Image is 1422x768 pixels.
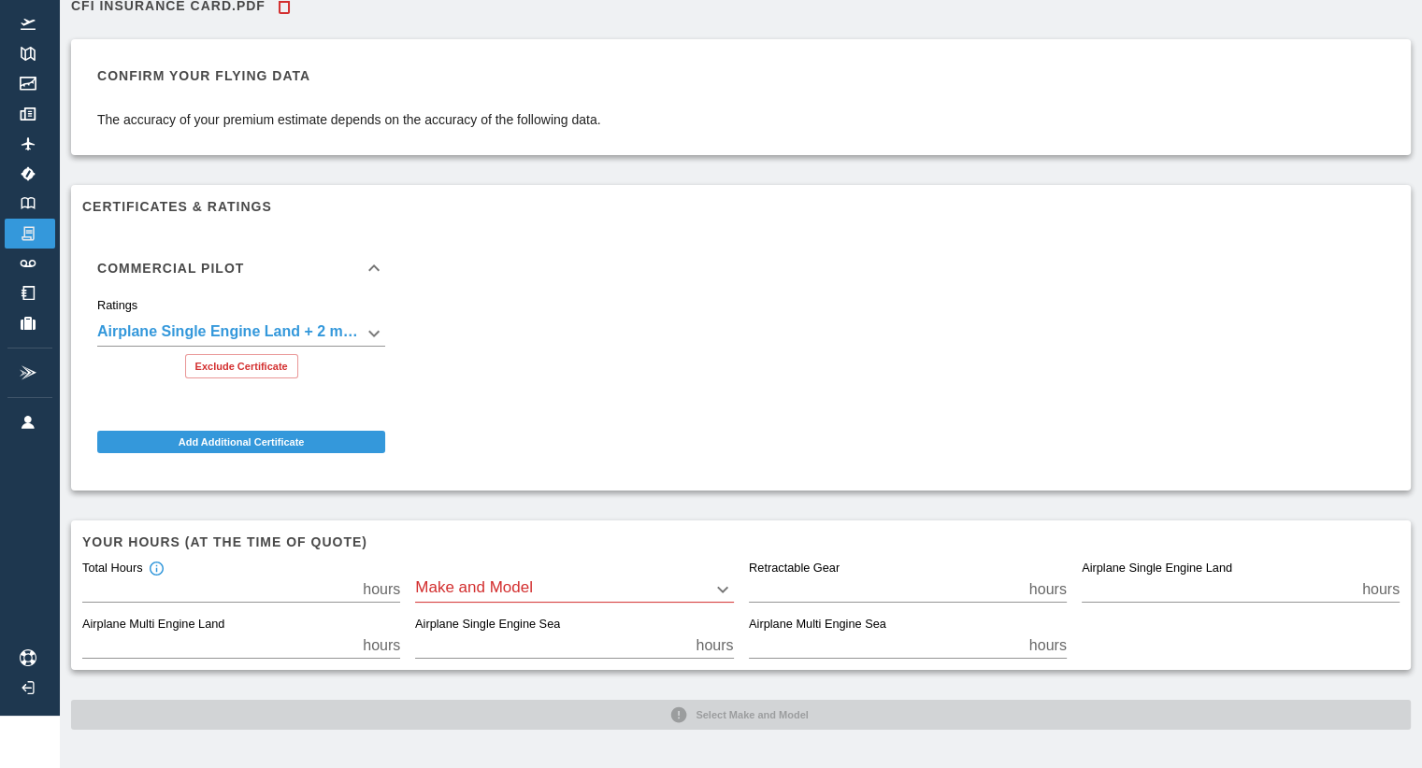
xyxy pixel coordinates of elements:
div: Total Hours [82,561,165,577]
svg: Total hours in fixed-wing aircraft [148,561,165,577]
h6: Certificates & Ratings [82,196,1400,217]
h6: Confirm your flying data [97,65,601,86]
label: Airplane Single Engine Sea [415,617,560,633]
p: hours [1362,578,1400,601]
div: Commercial Pilot [82,298,400,393]
p: The accuracy of your premium estimate depends on the accuracy of the following data. [97,110,601,129]
button: Exclude Certificate [185,354,298,378]
label: Airplane Multi Engine Land [82,617,224,633]
button: Add Additional Certificate [97,431,385,453]
label: Ratings [97,297,137,314]
p: hours [363,634,400,657]
label: Retractable Gear [749,561,840,577]
h6: Your hours (at the time of quote) [82,532,1400,552]
div: Commercial Pilot [82,238,400,298]
p: hours [363,578,400,601]
div: Airplane Single Engine Land + 2 more [97,320,385,347]
p: hours [1029,578,1067,601]
p: hours [696,634,733,657]
label: Airplane Multi Engine Sea [749,617,886,633]
p: hours [1029,634,1067,657]
h6: Commercial Pilot [97,262,244,275]
label: Airplane Single Engine Land [1082,561,1232,577]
